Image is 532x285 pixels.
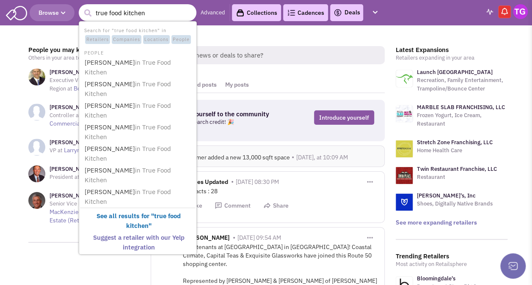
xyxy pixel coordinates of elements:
img: logo [396,140,413,157]
span: in True Food Kitchen [85,145,171,162]
a: Boston Properties, Inc [74,85,134,92]
a: Suggest a retailer with our Yelp integration [82,232,195,253]
a: Advanced [201,9,225,17]
a: Deals [334,8,360,18]
img: logo [396,194,413,211]
h3: [PERSON_NAME] [50,139,126,146]
img: NoImageAvailable1.jpg [28,139,45,156]
h3: [PERSON_NAME] [50,192,140,200]
a: [PERSON_NAME]in True Food Kitchen [82,143,195,164]
span: Retail news or deals to share? [170,46,385,64]
span: in True Food Kitchen [85,80,171,98]
h3: People you may know [28,46,140,54]
a: MARBLE SLAB FRANCHISING, LLC [417,104,505,111]
span: President at [50,173,80,181]
a: Larrymore Organization [64,146,126,154]
a: Bloomingdale's [417,275,455,282]
a: [PERSON_NAME]in True Food Kitchen [82,165,195,186]
img: SmartAdmin [6,4,27,20]
a: [PERSON_NAME]'s, Inc [417,192,476,199]
div: Contacts : 28 [183,187,378,195]
h3: [PERSON_NAME] [50,165,132,173]
span: Senior Vice President / Principal at [50,200,135,207]
li: PEOPLE [80,48,196,57]
span: Controller at [50,112,81,119]
img: icon-deals.svg [334,8,342,18]
img: Tim Garber [513,4,528,19]
a: [PERSON_NAME]in True Food Kitchen [82,122,195,142]
img: icon-collection-lavender-black.svg [236,9,244,17]
p: Restaurant [417,173,497,181]
a: My posts [221,77,253,93]
a: Twin Restaurant Franchise, LLC [417,165,497,173]
p: Others in your area to connect with [28,54,140,62]
span: [DATE], at 10:09 AM [296,153,348,161]
img: logo [396,105,413,122]
a: Introduce yourself [314,110,374,125]
span: in True Food Kitchen [85,101,171,119]
span: [PERSON_NAME] [183,234,230,244]
span: in True Food Kitchen [85,123,171,141]
p: Get a free research credit! 🎉 [161,118,281,126]
a: MacKenzie Commercial Real Estate (Retail Brokers Network) [50,208,134,224]
b: true food kitchen [126,212,181,230]
span: [DATE] 08:30 PM [236,178,279,186]
h3: [PERSON_NAME] [50,69,140,76]
a: [PERSON_NAME]in True Food Kitchen [82,100,195,121]
a: [PERSON_NAME]in True Food Kitchen [82,186,195,207]
img: NoImageAvailable1.jpg [28,104,45,121]
a: [PERSON_NAME]in True Food Kitchen [82,79,195,99]
h3: Trending Retailers [396,252,507,260]
span: Retailers [85,35,110,44]
a: Launch [GEOGRAPHIC_DATA] [417,69,493,76]
a: Stretch Zone Franchising, LLC [417,139,493,146]
button: Browse [30,4,74,21]
span: in True Food Kitchen [85,58,171,76]
h3: Latest Expansions [396,46,507,54]
p: Frozen Yogurt, Ice Cream, Restaurant [417,111,507,128]
img: Cadences_logo.png [287,10,295,16]
h3: [PERSON_NAME] [50,104,140,111]
a: See more expanding retailers [396,219,477,226]
span: Browse [39,9,66,16]
p: Shoes, Digitally Native Brands [417,200,493,208]
span: Entities Updated [183,178,228,188]
span: Locations [143,35,170,44]
a: Cadences [283,4,328,21]
img: logo [396,167,413,184]
span: Companies [112,35,141,44]
b: See all results for " " [96,212,181,230]
div: A customer added a new 13,000 sqft space [176,153,375,161]
a: See all results for "true food kitchen" [82,211,195,231]
span: People [171,35,191,44]
a: [PERSON_NAME]in True Food Kitchen [82,57,195,78]
a: [PERSON_NAME] Commercial Development [50,111,127,127]
a: Collections [232,4,281,21]
h3: Introduce yourself to the community [161,110,281,118]
span: in True Food Kitchen [85,188,171,206]
span: [DATE] 09:54 AM [237,234,281,241]
a: Saved posts [179,77,221,93]
p: Retailers expanding in your area [396,54,507,62]
input: Search [79,4,196,21]
span: Executive Vice President, Boston Region at [50,77,130,92]
p: Home Health Care [417,146,493,155]
p: Most activity on Retailsphere [396,260,507,269]
button: Comment [215,202,251,210]
img: logo [396,70,413,87]
span: VP at [50,147,63,154]
p: Recreation, Family Entertainment, Trampoline/Bounce Center [417,76,507,93]
li: Search for "true food kitchen" in [80,25,196,45]
span: in True Food Kitchen [85,166,171,184]
b: Suggest a retailer with our Yelp integration [93,233,185,251]
button: Share [263,202,289,210]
